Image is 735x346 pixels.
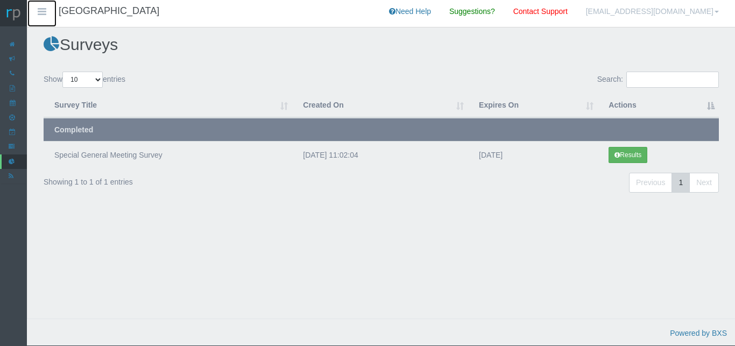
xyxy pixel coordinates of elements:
[54,125,93,134] strong: Completed
[62,72,103,88] select: Showentries
[629,173,672,193] a: Previous
[670,329,727,337] a: Powered by BXS
[59,6,159,17] h4: [GEOGRAPHIC_DATA]
[598,94,719,118] th: Actions : activate to sort column descending
[609,147,647,163] a: Results
[44,172,315,188] div: Showing 1 to 1 of 1 entries
[292,141,468,168] td: [DATE] 11:02:04
[626,72,719,88] input: Search:
[292,94,468,118] th: Created On : activate to sort column ascending
[44,94,292,118] th: Survey Title : activate to sort column ascending
[44,36,719,53] h2: Surveys
[597,72,719,88] label: Search:
[672,173,690,193] a: 1
[54,149,281,161] div: Special General Meeting Survey
[689,173,719,193] a: Next
[468,94,598,118] th: Expires On : activate to sort column ascending
[468,141,598,168] td: [DATE]
[44,72,125,88] label: Show entries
